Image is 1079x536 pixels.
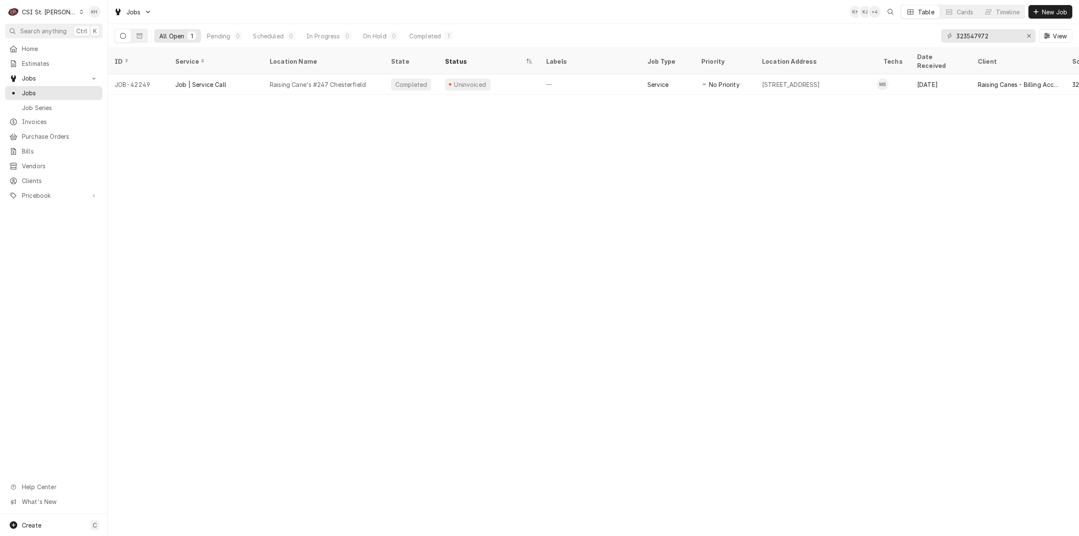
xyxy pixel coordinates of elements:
[884,5,897,19] button: Open search
[391,57,432,66] div: State
[189,32,194,40] div: 1
[956,29,1020,43] input: Keyword search
[5,129,102,143] a: Purchase Orders
[453,80,487,89] div: Uninvoiced
[5,189,102,202] a: Go to Pricebook
[93,521,97,530] span: C
[108,74,169,94] div: JOB-42249
[647,57,688,66] div: Job Type
[22,132,98,141] span: Purchase Orders
[1022,29,1036,43] button: Erase input
[859,6,871,18] div: KJ
[859,6,871,18] div: Ken Jiricek's Avatar
[235,32,240,40] div: 0
[5,71,102,85] a: Go to Jobs
[22,8,77,16] div: CSI St. [PERSON_NAME]
[22,117,98,126] span: Invoices
[1051,32,1068,40] span: View
[5,480,102,494] a: Go to Help Center
[877,78,888,90] div: Mike Baker's Avatar
[22,89,98,97] span: Jobs
[22,103,98,112] span: Job Series
[762,57,868,66] div: Location Address
[253,32,283,40] div: Scheduled
[957,8,974,16] div: Cards
[22,482,97,491] span: Help Center
[709,80,740,89] span: No Priority
[110,5,155,19] a: Go to Jobs
[76,27,87,35] span: Ctrl
[22,176,98,185] span: Clients
[8,6,19,18] div: CSI St. Louis's Avatar
[89,6,100,18] div: KH
[5,101,102,115] a: Job Series
[345,32,350,40] div: 0
[22,497,97,506] span: What's New
[445,57,524,66] div: Status
[22,522,41,529] span: Create
[289,32,294,40] div: 0
[207,32,230,40] div: Pending
[5,42,102,56] a: Home
[978,57,1057,66] div: Client
[5,24,102,38] button: Search anythingCtrlK
[395,80,428,89] div: Completed
[5,495,102,509] a: Go to What's New
[910,74,971,94] div: [DATE]
[93,27,97,35] span: K
[877,78,888,90] div: MB
[22,59,98,68] span: Estimates
[22,44,98,53] span: Home
[978,80,1059,89] div: Raising Canes - Billing Account
[701,57,747,66] div: Priority
[5,57,102,70] a: Estimates
[5,174,102,188] a: Clients
[5,144,102,158] a: Bills
[20,27,67,35] span: Search anything
[1040,8,1069,16] span: New Job
[996,8,1020,16] div: Timeline
[306,32,340,40] div: In Progress
[539,74,641,94] div: —
[363,32,387,40] div: On Hold
[762,80,820,89] div: [STREET_ADDRESS]
[1039,29,1072,43] button: View
[883,57,904,66] div: Techs
[918,8,934,16] div: Table
[546,57,634,66] div: Labels
[159,32,184,40] div: All Open
[175,57,255,66] div: Service
[270,57,376,66] div: Location Name
[126,8,141,16] span: Jobs
[5,115,102,129] a: Invoices
[5,159,102,173] a: Vendors
[647,80,668,89] div: Service
[850,6,862,18] div: Kelsey Hetlage's Avatar
[8,6,19,18] div: C
[1028,5,1072,19] button: New Job
[22,191,86,200] span: Pricebook
[869,6,880,18] div: + 4
[115,57,160,66] div: ID
[22,162,98,170] span: Vendors
[409,32,441,40] div: Completed
[850,6,862,18] div: KH
[22,74,86,83] span: Jobs
[270,80,366,89] div: Raising Cane's #247 Chesterfield
[89,6,100,18] div: Kelsey Hetlage's Avatar
[175,80,226,89] div: Job | Service Call
[5,86,102,100] a: Jobs
[392,32,397,40] div: 0
[446,32,451,40] div: 1
[917,52,963,70] div: Date Received
[22,147,98,156] span: Bills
